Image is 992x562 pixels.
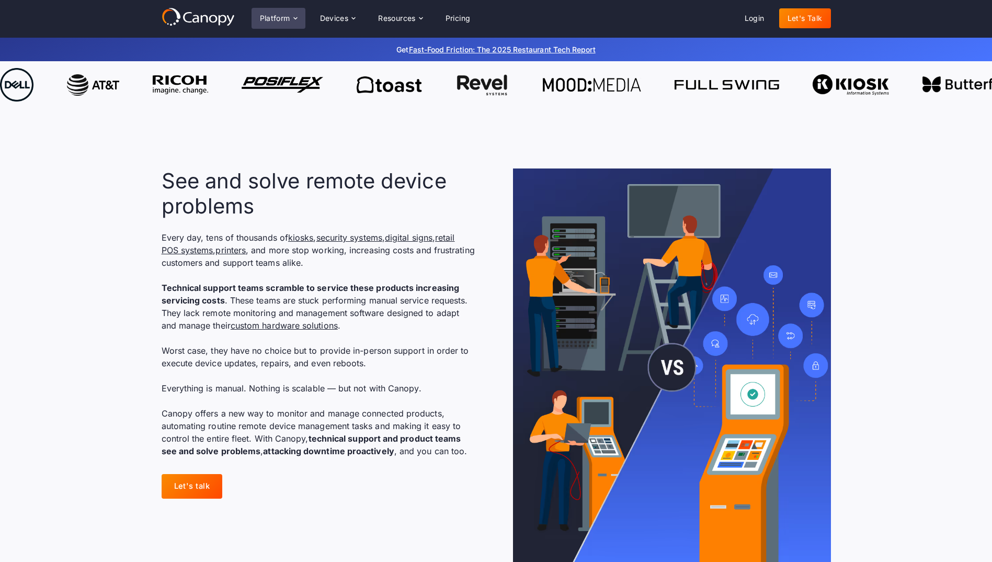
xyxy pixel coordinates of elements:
[263,446,394,456] strong: attacking downtime proactively
[671,80,776,89] img: Canopy works with Full Swing
[162,231,475,457] p: Every day, tens of thousands of , , , , , and more stop working, increasing costs and frustrating...
[370,8,430,29] div: Resources
[378,15,416,22] div: Resources
[312,8,364,29] div: Devices
[451,74,505,96] img: Canopy works with Revel Systems
[162,474,223,499] a: Let's talk
[231,320,338,331] a: custom hardware solutions
[240,44,752,55] p: Get
[63,74,115,96] img: Canopy works with AT&T
[260,15,290,22] div: Platform
[320,15,349,22] div: Devices
[288,232,313,243] a: kiosks
[316,232,382,243] a: security systems
[409,45,596,54] a: Fast-Food Friction: The 2025 Restaurant Tech Report
[437,8,479,28] a: Pricing
[809,74,885,96] img: Canopy works with Kiosk Information Systems
[252,8,305,29] div: Platform
[149,75,204,95] img: Ricoh electronics and products uses Canopy
[352,76,418,93] img: Canopy works with Toast
[162,168,475,219] h2: See and solve remote device problems
[162,433,461,456] strong: technical support and product teams see and solve problems
[539,78,637,92] img: Canopy works with Mood Media
[215,245,246,255] a: printers
[237,77,319,92] img: Canopy works with Posiflex
[736,8,773,28] a: Login
[385,232,432,243] a: digital signs
[779,8,831,28] a: Let's Talk
[162,283,460,306] strong: Technical support teams scramble to service these products increasing servicing costs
